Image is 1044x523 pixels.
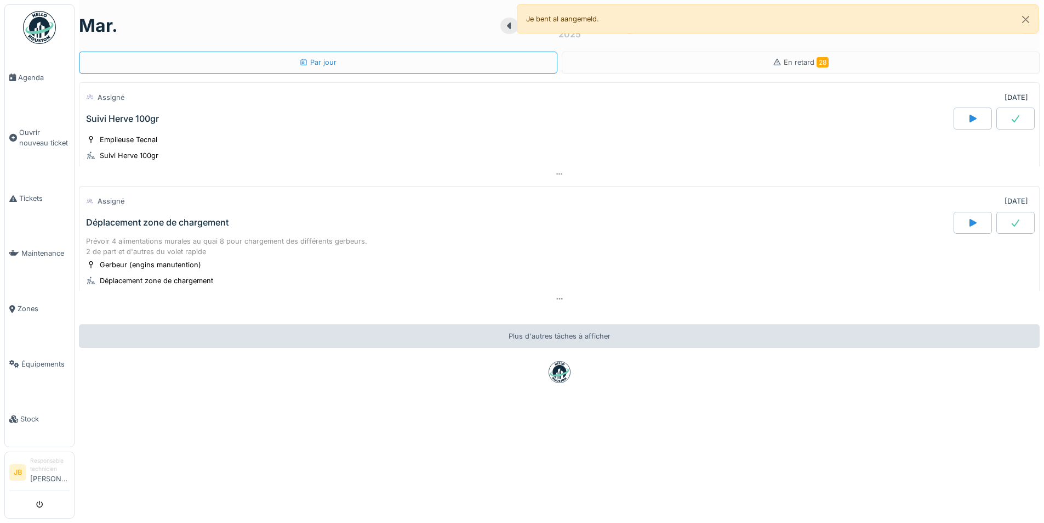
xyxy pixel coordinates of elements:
[5,336,74,392] a: Équipements
[1013,5,1038,34] button: Close
[21,359,70,369] span: Équipements
[5,171,74,226] a: Tickets
[9,457,70,491] a: JB Responsable technicien[PERSON_NAME]
[86,236,1032,257] div: Prévoir 4 alimentations murales au quai 8 pour chargement des différents gerbeurs. 2 de part et d...
[9,464,26,481] li: JB
[549,361,571,383] img: badge-BVDL4wpA.svg
[79,324,1040,348] div: Plus d'autres tâches à afficher
[86,114,159,124] div: Suivi Herve 100gr
[558,27,581,41] div: 2025
[5,105,74,171] a: Ouvrir nouveau ticket
[21,248,70,258] span: Maintenance
[1005,92,1028,103] div: [DATE]
[20,414,70,424] span: Stock
[1005,196,1028,206] div: [DATE]
[5,391,74,447] a: Stock
[98,196,124,206] div: Assigné
[817,57,829,68] span: 28
[19,193,70,204] span: Tickets
[98,92,124,103] div: Assigné
[517,4,1039,33] div: Je bent al aangemeld.
[86,217,229,228] div: Déplacement zone de chargement
[23,11,56,44] img: Badge_color-CXgf-gQk.svg
[5,281,74,336] a: Zones
[100,134,157,145] div: Empileuse Tecnal
[30,457,70,474] div: Responsable technicien
[18,72,70,83] span: Agenda
[30,457,70,488] li: [PERSON_NAME]
[100,260,201,270] div: Gerbeur (engins manutention)
[299,57,336,68] div: Par jour
[784,58,829,66] span: En retard
[5,50,74,105] a: Agenda
[79,15,118,36] h1: mar.
[18,303,70,314] span: Zones
[19,127,70,148] span: Ouvrir nouveau ticket
[5,226,74,282] a: Maintenance
[100,275,213,286] div: Déplacement zone de chargement
[100,150,158,161] div: Suivi Herve 100gr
